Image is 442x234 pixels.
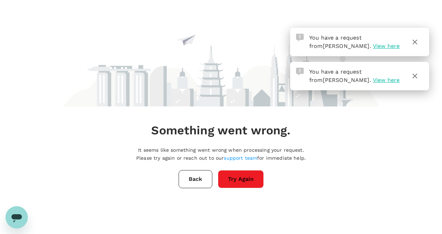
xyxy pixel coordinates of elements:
[373,77,400,83] span: View here
[309,68,371,83] span: You have a request from .
[323,77,370,83] span: [PERSON_NAME]
[224,155,257,161] a: support team
[151,123,290,138] h4: Something went wrong.
[136,146,306,162] p: It seems like something went wrong when processing your request. Please try again or reach out to...
[6,206,28,228] iframe: Button to launch messaging window
[373,43,400,49] span: View here
[218,170,264,188] button: Try Again
[179,170,212,188] button: Back
[296,68,304,75] img: Approval Request
[323,43,370,49] span: [PERSON_NAME]
[296,34,304,41] img: Approval Request
[63,4,379,107] img: maintenance
[309,34,371,49] span: You have a request from .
